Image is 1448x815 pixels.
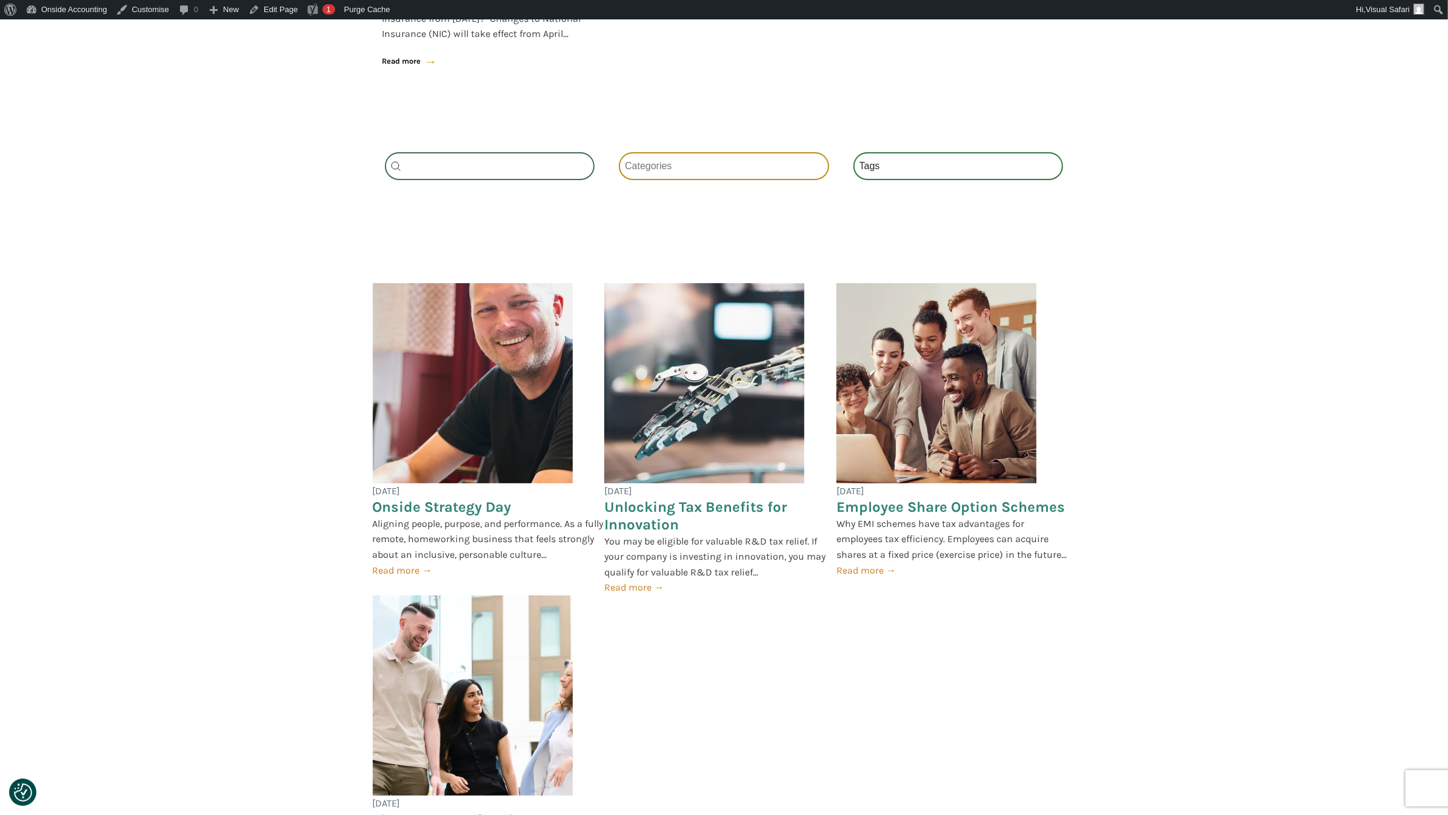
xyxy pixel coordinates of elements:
img: Revisit consent button [14,783,32,802]
img: Robotic arm depicting innovation [604,283,804,483]
span: [DATE] [604,483,632,499]
span: Employee Share Option Schemes [836,498,1065,516]
span: Onside Strategy Day [373,498,512,516]
span: → [424,54,438,69]
span: Unlocking Tax Benefits for Innovation [604,498,836,534]
span: [DATE] [836,483,864,499]
span: [DATE] [373,483,401,499]
a: Read more → [373,563,432,579]
span: 1 [326,5,330,14]
button: Consent Preferences [14,783,32,802]
a: Read more→ [382,52,438,73]
span: [DATE] [373,796,401,811]
span: Aligning people, purpose, and performance. As a fully remote, homeworking business that feels str... [373,516,605,563]
img: Employees viewing laptop [836,283,1036,483]
a: Read more → [836,563,896,579]
span: Why EMI schemes have tax advantages for employees tax efficiency. Employees can acquire shares at... [836,516,1069,563]
span: You may be eligible for valuable R&D tax relief. If your company is investing in innovation, you ... [604,534,836,580]
a: Read more → [604,580,664,595]
span: Visual Safari [1366,5,1410,14]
